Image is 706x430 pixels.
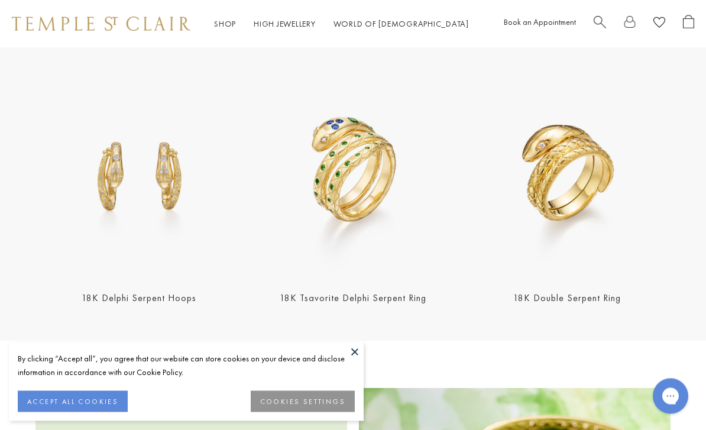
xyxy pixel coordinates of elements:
div: By clicking “Accept all”, you agree that our website can store cookies on your device and disclos... [18,352,355,379]
img: Temple St. Clair [12,17,190,31]
a: ShopShop [214,18,236,29]
a: Book an Appointment [504,17,576,27]
img: 18K Delphi Serpent Hoops [35,71,242,278]
img: R36135-SRPBSTG [250,71,456,278]
a: Search [594,15,606,33]
a: 18K Double Serpent Ring [513,292,621,305]
a: 18K Tsavorite Delphi Serpent Ring [280,292,426,305]
button: COOKIES SETTINGS [251,391,355,412]
img: 18K Double Serpent Ring [464,71,671,278]
a: Open Shopping Bag [683,15,694,33]
a: World of [DEMOGRAPHIC_DATA]World of [DEMOGRAPHIC_DATA] [333,18,469,29]
nav: Main navigation [214,17,469,31]
a: R36135-SRPBSTGR36135-SRPBSTG [250,71,456,278]
button: ACCEPT ALL COOKIES [18,391,128,412]
a: View Wishlist [653,15,665,33]
a: 18K Delphi Serpent Hoops18K Delphi Serpent Hoops [35,71,242,278]
iframe: Gorgias live chat messenger [647,374,694,418]
a: 18K Double Serpent Ring18K Double Serpent Ring [464,71,671,278]
a: High JewelleryHigh Jewellery [254,18,316,29]
a: 18K Delphi Serpent Hoops [82,292,196,305]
